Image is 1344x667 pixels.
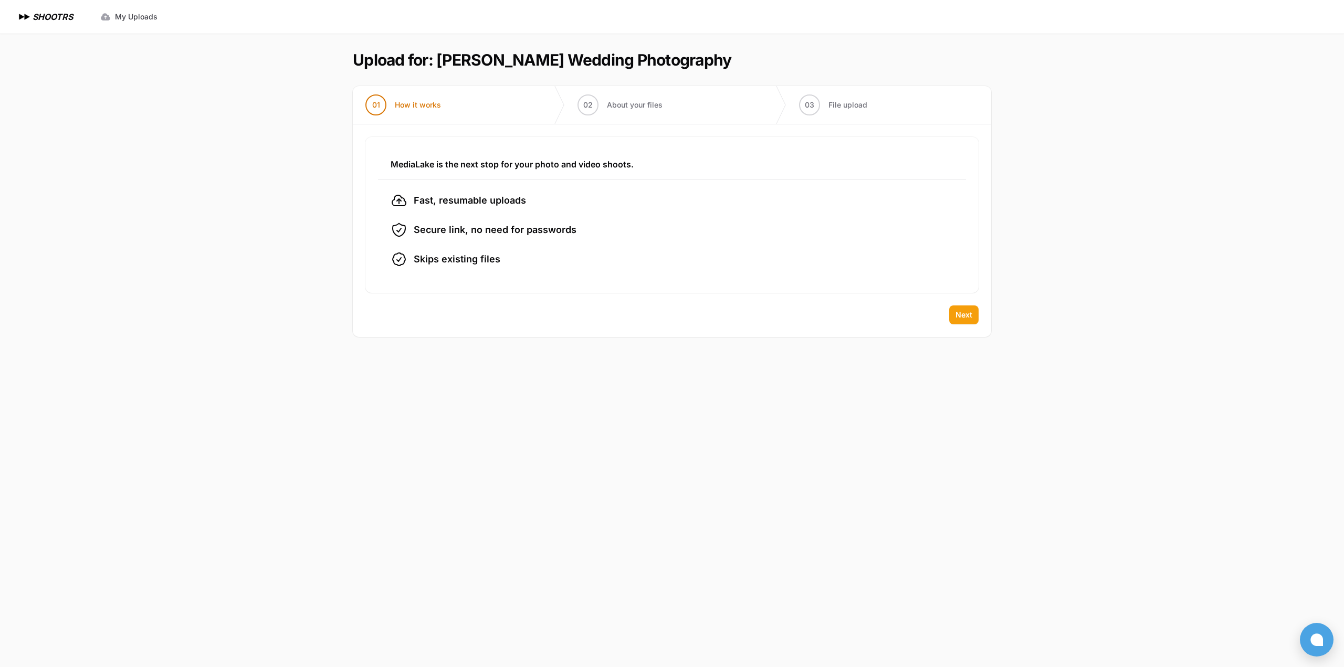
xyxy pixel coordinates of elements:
h3: MediaLake is the next stop for your photo and video shoots. [391,158,953,171]
span: File upload [828,100,867,110]
span: Fast, resumable uploads [414,193,526,208]
h1: SHOOTRS [33,10,73,23]
button: 03 File upload [786,86,880,124]
span: Skips existing files [414,252,500,267]
a: SHOOTRS SHOOTRS [17,10,73,23]
button: Open chat window [1300,623,1333,657]
span: How it works [395,100,441,110]
span: My Uploads [115,12,157,22]
span: Secure link, no need for passwords [414,223,576,237]
span: 02 [583,100,593,110]
a: My Uploads [94,7,164,26]
span: About your files [607,100,663,110]
span: Next [955,310,972,320]
button: Next [949,305,979,324]
button: 02 About your files [565,86,675,124]
span: 03 [805,100,814,110]
h1: Upload for: [PERSON_NAME] Wedding Photography [353,50,731,69]
span: 01 [372,100,380,110]
button: 01 How it works [353,86,454,124]
img: SHOOTRS [17,10,33,23]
